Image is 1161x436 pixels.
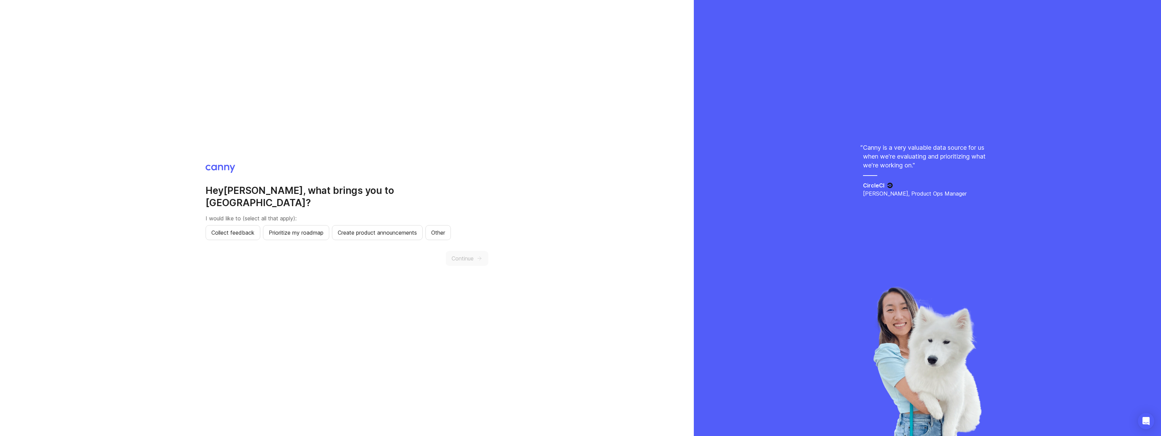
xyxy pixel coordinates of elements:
[446,251,488,266] button: Continue
[863,181,884,189] h5: CircleCI
[863,189,992,198] p: [PERSON_NAME], Product Ops Manager
[206,225,260,240] button: Collect feedback
[431,229,445,237] span: Other
[206,184,488,209] h2: Hey [PERSON_NAME] , what brings you to [GEOGRAPHIC_DATA]?
[269,229,323,237] span: Prioritize my roadmap
[1138,413,1154,429] div: Open Intercom Messenger
[211,229,254,237] span: Collect feedback
[863,143,992,170] p: Canny is a very valuable data source for us when we're evaluating and prioritizing what we're wor...
[263,225,329,240] button: Prioritize my roadmap
[338,229,417,237] span: Create product announcements
[425,225,451,240] button: Other
[887,183,893,188] img: CircleCI logo
[872,287,983,436] img: liya-429d2be8cea6414bfc71c507a98abbfa.webp
[206,165,235,173] img: Canny logo
[452,254,474,262] span: Continue
[206,214,488,222] p: I would like to (select all that apply):
[332,225,423,240] button: Create product announcements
